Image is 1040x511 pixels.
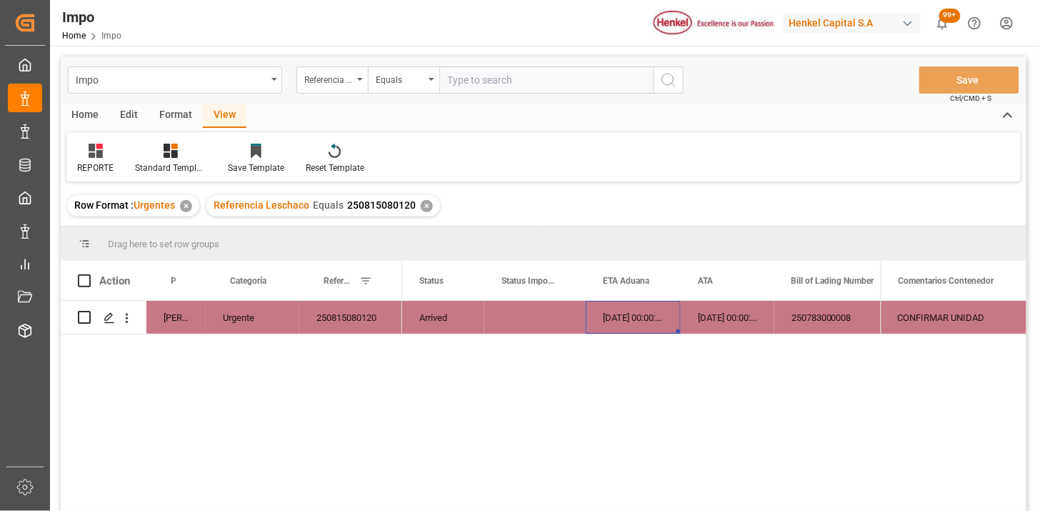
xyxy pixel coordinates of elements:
button: open menu [296,66,368,94]
div: Standard Templates [135,162,206,174]
button: Save [919,66,1019,94]
span: Comentarios Contenedor [899,276,994,286]
div: Henkel Capital S.A [784,13,921,34]
div: Format [149,104,203,128]
div: Edit [109,104,149,128]
div: Urgente [206,301,299,334]
div: 250783000008 [774,301,917,334]
div: Reset Template [306,162,364,174]
div: Press SPACE to select this row. [881,301,1026,334]
span: 99+ [939,9,961,23]
button: Help Center [959,7,991,39]
span: Drag here to set row groups [108,239,219,249]
button: open menu [368,66,439,94]
span: Status Importación [501,276,556,286]
div: [PERSON_NAME] [146,301,206,334]
div: [DATE] 00:00:00 [681,301,774,334]
img: Henkel%20logo.jpg_1689854090.jpg [654,11,774,36]
div: Press SPACE to select this row. [61,301,402,334]
div: Home [61,104,109,128]
button: show 101 new notifications [926,7,959,39]
div: Action [99,274,130,287]
div: View [203,104,246,128]
div: ✕ [180,200,192,212]
span: ATA [698,276,713,286]
span: Bill of Lading Number [791,276,874,286]
div: Save Template [228,162,284,174]
div: [DATE] 00:00:00 [586,301,681,334]
span: Urgentes [134,199,175,211]
div: Impo [62,6,121,28]
div: REPORTE [77,162,114,174]
span: Equals [313,199,344,211]
div: CONFIRMAR UNIDAD [881,301,1026,334]
span: ETA Aduana [603,276,649,286]
div: Arrived [402,301,484,334]
span: Categoría [230,276,266,286]
span: Referencia Leschaco [214,199,309,211]
span: 250815080120 [347,199,416,211]
input: Type to search [439,66,654,94]
button: open menu [68,66,282,94]
button: search button [654,66,684,94]
div: 250815080120 [299,301,402,334]
span: Ctrl/CMD + S [951,93,992,104]
div: Equals [376,70,424,86]
span: Status [419,276,444,286]
div: Referencia Leschaco [304,70,353,86]
div: ✕ [421,200,433,212]
button: Henkel Capital S.A [784,9,926,36]
div: Impo [76,70,266,88]
a: Home [62,31,86,41]
span: Persona responsable de seguimiento [171,276,176,286]
span: Referencia Leschaco [324,276,354,286]
span: Row Format : [74,199,134,211]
